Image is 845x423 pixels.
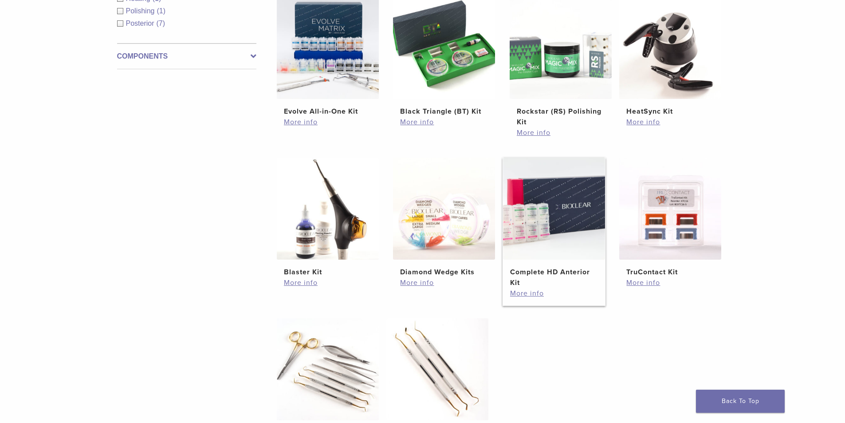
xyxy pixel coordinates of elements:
[517,127,605,138] a: More info
[626,117,714,127] a: More info
[510,267,598,288] h2: Complete HD Anterior Kit
[126,20,157,27] span: Posterior
[626,267,714,277] h2: TruContact Kit
[277,318,379,420] img: Elite Instrument Set
[386,318,488,420] img: Basic Instrument Set
[284,117,372,127] a: More info
[157,20,165,27] span: (7)
[276,158,380,277] a: Blaster KitBlaster Kit
[277,158,379,260] img: Blaster Kit
[626,277,714,288] a: More info
[284,277,372,288] a: More info
[626,106,714,117] h2: HeatSync Kit
[284,106,372,117] h2: Evolve All-in-One Kit
[400,117,488,127] a: More info
[503,158,605,260] img: Complete HD Anterior Kit
[619,158,722,277] a: TruContact KitTruContact Kit
[400,267,488,277] h2: Diamond Wedge Kits
[117,51,256,62] label: Components
[503,158,606,288] a: Complete HD Anterior KitComplete HD Anterior Kit
[696,390,785,413] a: Back To Top
[400,106,488,117] h2: Black Triangle (BT) Kit
[400,277,488,288] a: More info
[393,158,495,260] img: Diamond Wedge Kits
[126,7,157,15] span: Polishing
[517,106,605,127] h2: Rockstar (RS) Polishing Kit
[393,158,496,277] a: Diamond Wedge KitsDiamond Wedge Kits
[619,158,721,260] img: TruContact Kit
[284,267,372,277] h2: Blaster Kit
[510,288,598,299] a: More info
[157,7,165,15] span: (1)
